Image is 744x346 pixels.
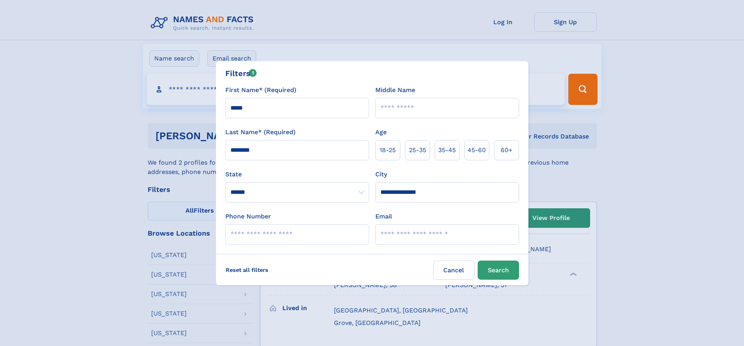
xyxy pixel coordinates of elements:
span: 45‑60 [467,145,486,155]
label: City [375,170,387,179]
label: Age [375,128,387,137]
button: Search [478,261,519,280]
label: Reset all filters [221,261,273,279]
label: Phone Number [225,212,271,221]
span: 25‑35 [409,145,426,155]
div: Filters [225,67,257,79]
label: Middle Name [375,85,415,95]
label: First Name* (Required) [225,85,296,95]
label: State [225,170,369,179]
label: Email [375,212,392,221]
span: 35‑45 [438,145,456,155]
label: Last Name* (Required) [225,128,296,137]
span: 60+ [501,145,512,155]
label: Cancel [433,261,475,280]
span: 18‑25 [380,145,396,155]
